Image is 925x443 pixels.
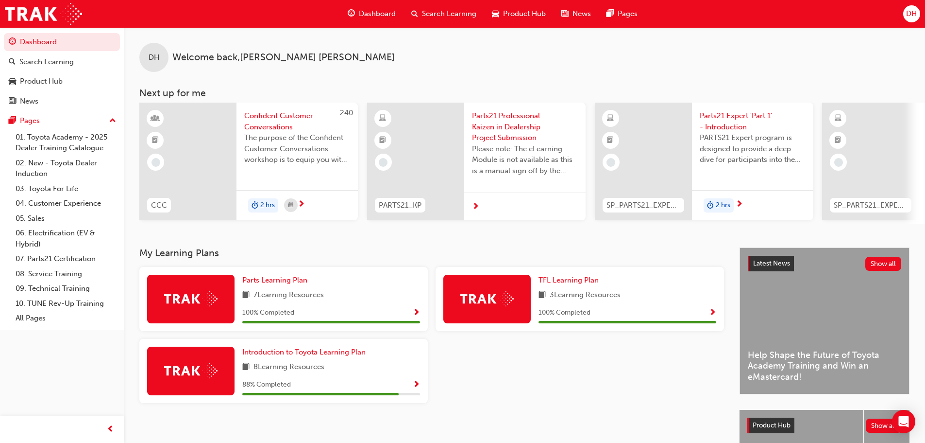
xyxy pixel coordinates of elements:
[411,8,418,20] span: search-icon
[707,199,714,212] span: duration-icon
[244,110,350,132] span: Confident Customer Conversations
[9,58,16,67] span: search-icon
[700,132,806,165] span: PARTS21 Expert program is designed to provide a deep dive for participants into the framework and...
[151,158,160,167] span: learningRecordVerb_NONE-icon
[618,8,638,19] span: Pages
[4,92,120,110] a: News
[413,381,420,390] span: Show Progress
[172,52,395,63] span: Welcome back , [PERSON_NAME] [PERSON_NAME]
[607,134,614,147] span: booktick-icon
[538,289,546,301] span: book-icon
[892,410,915,433] div: Open Intercom Messenger
[607,112,614,125] span: learningResourceType_ELEARNING-icon
[242,379,291,390] span: 88 % Completed
[12,266,120,282] a: 08. Service Training
[709,309,716,318] span: Show Progress
[753,259,790,267] span: Latest News
[107,424,114,436] span: prev-icon
[253,289,324,301] span: 7 Learning Resources
[9,117,16,125] span: pages-icon
[359,8,396,19] span: Dashboard
[12,226,120,251] a: 06. Electrification (EV & Hybrid)
[12,130,120,156] a: 01. Toyota Academy - 2025 Dealer Training Catalogue
[288,199,293,212] span: calendar-icon
[748,350,901,383] span: Help Shape the Future of Toyota Academy Training and Win an eMastercard!
[20,76,63,87] div: Product Hub
[252,199,258,212] span: duration-icon
[20,96,38,107] div: News
[19,56,74,68] div: Search Learning
[4,112,120,130] button: Pages
[379,200,421,211] span: PARTS21_KP
[748,256,901,271] a: Latest NewsShow all
[572,8,591,19] span: News
[753,421,790,429] span: Product Hub
[242,347,370,358] a: Introduction to Toyota Learning Plan
[242,276,307,284] span: Parts Learning Plan
[298,200,305,209] span: next-icon
[835,112,841,125] span: learningResourceType_ELEARNING-icon
[12,181,120,196] a: 03. Toyota For Life
[12,296,120,311] a: 10. TUNE Rev-Up Training
[865,257,902,271] button: Show all
[460,291,514,306] img: Trak
[4,72,120,90] a: Product Hub
[152,112,159,125] span: learningResourceType_INSTRUCTOR_LED-icon
[4,53,120,71] a: Search Learning
[5,3,82,25] img: Trak
[716,200,730,211] span: 2 hrs
[834,158,843,167] span: learningRecordVerb_NONE-icon
[12,251,120,266] a: 07. Parts21 Certification
[9,38,16,47] span: guage-icon
[139,248,724,259] h3: My Learning Plans
[348,8,355,20] span: guage-icon
[472,143,578,177] span: Please note: The eLearning Module is not available as this is a manual sign off by the Dealer Pro...
[9,77,16,86] span: car-icon
[124,88,925,99] h3: Next up for me
[492,8,499,20] span: car-icon
[242,275,311,286] a: Parts Learning Plan
[379,158,387,167] span: learningRecordVerb_NONE-icon
[151,200,167,211] span: CCC
[404,4,484,24] a: search-iconSearch Learning
[164,363,218,378] img: Trak
[152,134,159,147] span: booktick-icon
[367,103,586,220] a: PARTS21_KPParts21 Professional Kaizen in Dealership Project SubmissionPlease note: The eLearning ...
[12,311,120,326] a: All Pages
[538,276,599,284] span: TFL Learning Plan
[906,8,917,19] span: DH
[12,211,120,226] a: 05. Sales
[4,33,120,51] a: Dashboard
[472,203,479,212] span: next-icon
[242,289,250,301] span: book-icon
[747,418,902,433] a: Product HubShow all
[503,8,546,19] span: Product Hub
[606,200,680,211] span: SP_PARTS21_EXPERTP1_1223_EL
[139,103,358,220] a: 240CCCConfident Customer ConversationsThe purpose of the Confident Customer Conversations worksho...
[260,200,275,211] span: 2 hrs
[709,307,716,319] button: Show Progress
[253,361,324,373] span: 8 Learning Resources
[9,97,16,106] span: news-icon
[340,108,353,117] span: 240
[595,103,813,220] a: SP_PARTS21_EXPERTP1_1223_ELParts21 Expert 'Part 1' - IntroductionPARTS21 Expert program is design...
[740,248,909,394] a: Latest NewsShow allHelp Shape the Future of Toyota Academy Training and Win an eMastercard!
[242,348,366,356] span: Introduction to Toyota Learning Plan
[12,196,120,211] a: 04. Customer Experience
[538,275,603,286] a: TFL Learning Plan
[866,419,902,433] button: Show all
[700,110,806,132] span: Parts21 Expert 'Part 1' - Introduction
[149,52,159,63] span: DH
[413,379,420,391] button: Show Progress
[736,200,743,209] span: next-icon
[340,4,404,24] a: guage-iconDashboard
[834,200,908,211] span: SP_PARTS21_EXPERTP2_1223_EL
[20,115,40,126] div: Pages
[538,307,590,319] span: 100 % Completed
[379,112,386,125] span: learningResourceType_ELEARNING-icon
[422,8,476,19] span: Search Learning
[242,361,250,373] span: book-icon
[109,115,116,127] span: up-icon
[835,134,841,147] span: booktick-icon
